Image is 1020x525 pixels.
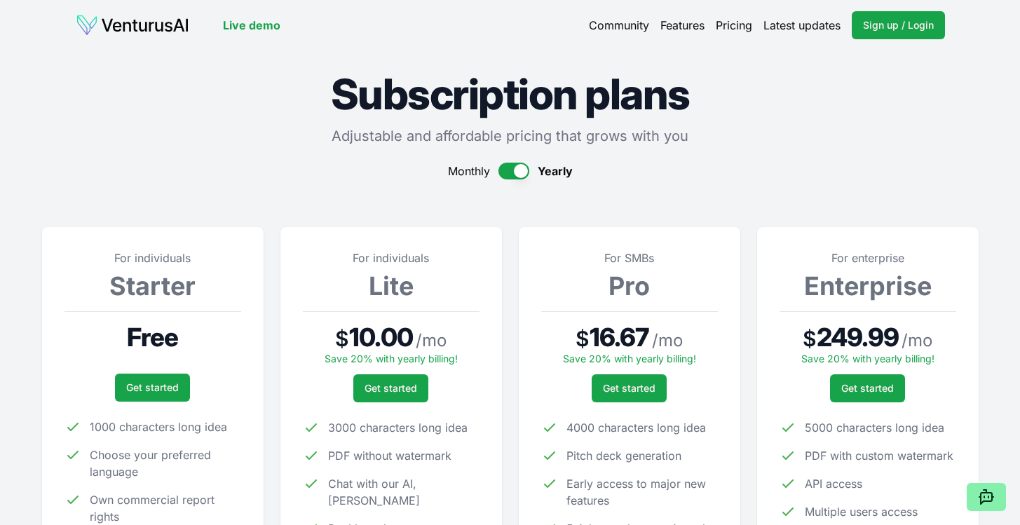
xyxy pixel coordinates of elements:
[64,250,241,266] p: For individuals
[541,272,718,300] h3: Pro
[42,126,979,146] p: Adjustable and affordable pricing that grows with you
[42,73,979,115] h1: Subscription plans
[566,419,706,436] span: 4000 characters long idea
[349,323,413,351] span: 10.00
[538,163,573,179] span: Yearly
[592,374,667,402] a: Get started
[763,17,841,34] a: Latest updates
[660,17,705,34] a: Features
[801,353,934,364] span: Save 20% with yearly billing!
[590,323,650,351] span: 16.67
[353,374,428,402] a: Get started
[335,326,349,351] span: $
[115,374,190,402] a: Get started
[830,374,905,402] a: Get started
[90,418,227,435] span: 1000 characters long idea
[328,447,451,464] span: PDF without watermark
[780,272,956,300] h3: Enterprise
[652,329,683,352] span: / mo
[566,447,681,464] span: Pitch deck generation
[90,491,241,525] span: Own commercial report rights
[780,250,956,266] p: For enterprise
[805,447,953,464] span: PDF with custom watermark
[127,323,178,351] span: Free
[852,11,945,39] a: Sign up / Login
[325,353,458,364] span: Save 20% with yearly billing!
[805,475,862,492] span: API access
[902,329,932,352] span: / mo
[416,329,447,352] span: / mo
[76,14,189,36] img: logo
[64,272,241,300] h3: Starter
[328,475,480,509] span: Chat with our AI, [PERSON_NAME]
[563,353,696,364] span: Save 20% with yearly billing!
[328,419,468,436] span: 3000 characters long idea
[90,446,241,480] span: Choose your preferred language
[566,475,718,509] span: Early access to major new features
[817,323,899,351] span: 249.99
[448,163,490,179] span: Monthly
[576,326,590,351] span: $
[716,17,752,34] a: Pricing
[223,17,280,34] a: Live demo
[303,272,480,300] h3: Lite
[589,17,649,34] a: Community
[303,250,480,266] p: For individuals
[803,326,817,351] span: $
[805,419,944,436] span: 5000 characters long idea
[863,18,934,32] span: Sign up / Login
[541,250,718,266] p: For SMBs
[805,503,918,520] span: Multiple users access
